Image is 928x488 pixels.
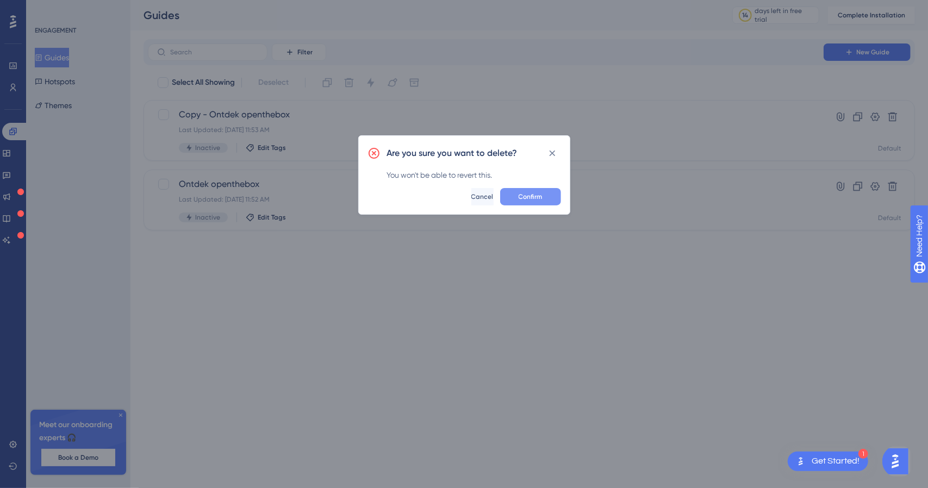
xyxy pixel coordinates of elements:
[882,445,915,478] iframe: UserGuiding AI Assistant Launcher
[812,455,860,467] div: Get Started!
[387,168,561,182] div: You won't be able to revert this.
[26,3,68,16] span: Need Help?
[858,449,868,459] div: 1
[387,147,518,160] h2: Are you sure you want to delete?
[794,455,807,468] img: launcher-image-alternative-text
[519,192,543,201] span: Confirm
[471,192,494,201] span: Cancel
[788,452,868,471] div: Open Get Started! checklist, remaining modules: 1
